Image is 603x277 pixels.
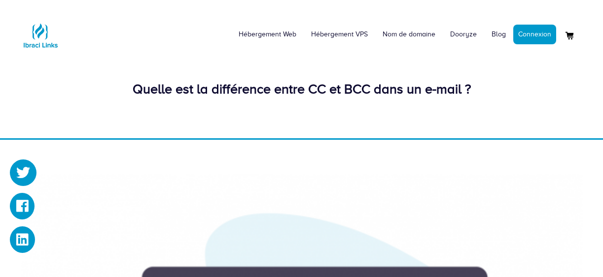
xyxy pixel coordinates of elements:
[375,20,443,49] a: Nom de domaine
[21,7,60,55] a: Logo Ibraci Links
[231,20,304,49] a: Hébergement Web
[513,25,556,44] a: Connexion
[484,20,513,49] a: Blog
[21,80,583,99] div: Quelle est la différence entre CC et BCC dans un e-mail ?
[21,16,60,55] img: Logo Ibraci Links
[443,20,484,49] a: Dooryze
[304,20,375,49] a: Hébergement VPS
